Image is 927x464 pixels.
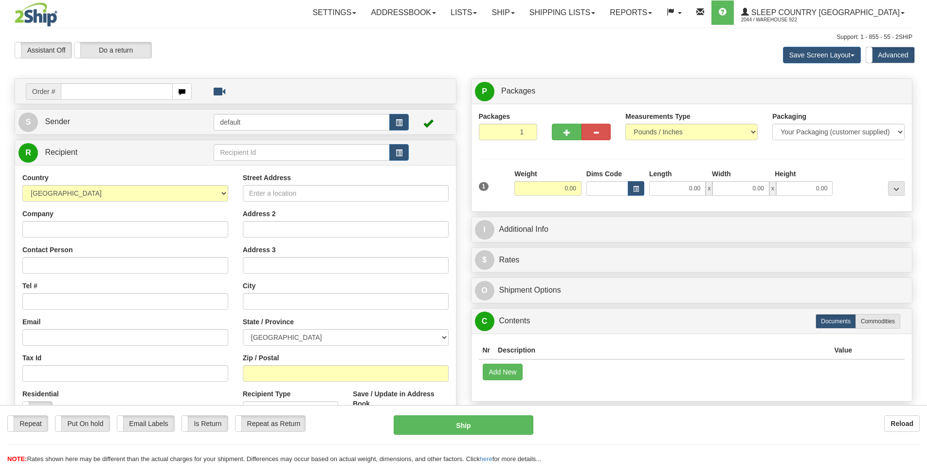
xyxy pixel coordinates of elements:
[15,42,72,58] label: Assistant Off
[26,83,61,100] span: Order #
[783,47,861,63] button: Save Screen Layout
[18,143,192,163] a: R Recipient
[475,220,909,240] a: IAdditional Info
[22,209,54,219] label: Company
[475,280,909,300] a: OShipment Options
[7,455,27,463] span: NOTE:
[45,117,70,126] span: Sender
[182,416,228,431] label: Is Return
[772,111,806,121] label: Packaging
[475,312,494,331] span: C
[479,182,489,191] span: 1
[214,144,390,161] input: Recipient Id
[475,82,494,101] span: P
[602,0,659,25] a: Reports
[243,353,279,363] label: Zip / Postal
[243,389,291,399] label: Recipient Type
[22,353,41,363] label: Tax Id
[484,0,522,25] a: Ship
[22,281,37,291] label: Tel #
[15,33,912,41] div: Support: 1 - 855 - 55 - 2SHIP
[514,169,537,179] label: Weight
[243,317,294,327] label: State / Province
[305,0,364,25] a: Settings
[586,169,622,179] label: Dims Code
[855,314,900,329] label: Commodities
[775,169,796,179] label: Height
[117,416,174,431] label: Email Labels
[22,245,73,255] label: Contact Person
[22,317,40,327] label: Email
[243,173,291,183] label: Street Address
[18,112,38,132] span: S
[22,389,59,399] label: Residential
[475,81,909,101] a: P Packages
[475,311,909,331] a: CContents
[214,114,390,130] input: Sender Id
[479,111,510,121] label: Packages
[23,402,52,417] label: No
[741,15,814,25] span: 2044 / Warehouse 922
[649,169,672,179] label: Length
[501,87,535,95] span: Packages
[483,364,523,380] button: Add New
[749,8,900,17] span: Sleep Country [GEOGRAPHIC_DATA]
[480,455,492,463] a: here
[475,281,494,300] span: O
[15,2,57,27] img: logo2044.jpg
[888,181,905,196] div: ...
[905,182,926,281] iframe: chat widget
[22,173,49,183] label: Country
[243,185,449,202] input: Enter a location
[712,169,731,179] label: Width
[866,47,914,63] label: Advanced
[884,415,920,432] button: Reload
[18,112,214,132] a: S Sender
[45,148,77,156] span: Recipient
[475,250,909,270] a: $Rates
[830,341,856,359] th: Value
[475,220,494,240] span: I
[443,0,484,25] a: Lists
[243,209,276,219] label: Address 2
[479,341,494,359] th: Nr
[18,143,38,163] span: R
[769,181,776,196] span: x
[74,42,151,58] label: Do a return
[891,420,913,427] b: Reload
[243,281,255,291] label: City
[494,341,830,359] th: Description
[394,415,533,435] button: Ship
[625,111,691,121] label: Measurements Type
[734,0,912,25] a: Sleep Country [GEOGRAPHIC_DATA] 2044 / Warehouse 922
[353,389,448,408] label: Save / Update in Address Book
[522,0,602,25] a: Shipping lists
[475,250,494,270] span: $
[8,416,48,431] label: Repeat
[816,314,856,329] label: Documents
[55,416,109,431] label: Put On hold
[243,245,276,255] label: Address 3
[236,416,305,431] label: Repeat as Return
[364,0,443,25] a: Addressbook
[706,181,712,196] span: x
